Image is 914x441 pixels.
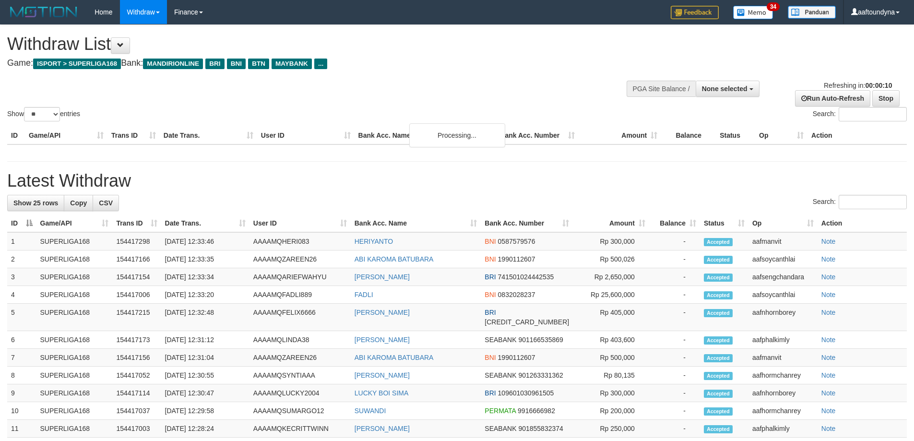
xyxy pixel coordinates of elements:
td: aafmanvit [748,349,818,367]
th: Status: activate to sort column ascending [700,215,748,232]
span: Accepted [704,407,733,416]
span: Accepted [704,309,733,317]
span: Copy 9916666982 to clipboard [518,407,555,415]
span: Copy 616301004351506 to clipboard [485,318,569,326]
td: [DATE] 12:33:46 [161,232,249,250]
td: 154417037 [112,402,161,420]
th: Op [755,127,807,144]
td: 154417156 [112,349,161,367]
h4: Game: Bank: [7,59,600,68]
span: SEABANK [485,336,516,344]
td: AAAAMQSUMARGO12 [249,402,351,420]
td: [DATE] 12:33:34 [161,268,249,286]
h1: Latest Withdraw [7,171,907,191]
td: Rp 300,000 [573,232,649,250]
td: aafnhornborey [748,384,818,402]
th: Bank Acc. Name [355,127,497,144]
a: FADLI [355,291,373,298]
a: ABI KAROMA BATUBARA [355,255,434,263]
span: Copy 901166535869 to clipboard [518,336,563,344]
td: AAAAMQSYNTIAAA [249,367,351,384]
span: Accepted [704,291,733,299]
td: - [649,286,700,304]
th: Amount: activate to sort column ascending [573,215,649,232]
td: AAAAMQZAREEN26 [249,349,351,367]
td: Rp 2,650,000 [573,268,649,286]
span: Copy 0587579576 to clipboard [498,238,535,245]
td: Rp 405,000 [573,304,649,331]
a: Note [821,336,836,344]
button: None selected [696,81,760,97]
a: Note [821,354,836,361]
a: Note [821,309,836,316]
a: ABI KAROMA BATUBARA [355,354,434,361]
th: Date Trans.: activate to sort column ascending [161,215,249,232]
th: Action [818,215,907,232]
td: AAAAMQFADLI889 [249,286,351,304]
a: [PERSON_NAME] [355,273,410,281]
th: Amount [579,127,661,144]
td: 154417173 [112,331,161,349]
th: Status [716,127,755,144]
span: BNI [485,255,496,263]
span: Accepted [704,372,733,380]
td: [DATE] 12:31:12 [161,331,249,349]
td: SUPERLIGA168 [36,331,113,349]
label: Search: [813,195,907,209]
span: Show 25 rows [13,199,58,207]
td: Rp 80,135 [573,367,649,384]
a: Note [821,425,836,432]
td: SUPERLIGA168 [36,232,113,250]
td: AAAAMQHERI083 [249,232,351,250]
a: Stop [872,90,900,107]
span: Accepted [704,425,733,433]
td: - [649,304,700,331]
span: CSV [99,199,113,207]
span: BRI [485,309,496,316]
a: HERIYANTO [355,238,393,245]
td: SUPERLIGA168 [36,268,113,286]
td: 2 [7,250,36,268]
td: 11 [7,420,36,438]
span: Accepted [704,354,733,362]
td: 3 [7,268,36,286]
td: SUPERLIGA168 [36,367,113,384]
div: PGA Site Balance / [627,81,696,97]
th: ID: activate to sort column descending [7,215,36,232]
td: aafmanvit [748,232,818,250]
td: [DATE] 12:33:20 [161,286,249,304]
td: AAAAMQKECRITTWINN [249,420,351,438]
td: 154417166 [112,250,161,268]
td: 154417154 [112,268,161,286]
th: Trans ID [107,127,160,144]
span: Refreshing in: [824,82,892,89]
a: Note [821,238,836,245]
td: aafnhornborey [748,304,818,331]
th: Game/API [25,127,107,144]
input: Search: [839,107,907,121]
td: 154417215 [112,304,161,331]
span: Accepted [704,256,733,264]
td: - [649,402,700,420]
td: SUPERLIGA168 [36,420,113,438]
th: ID [7,127,25,144]
h1: Withdraw List [7,35,600,54]
a: Note [821,291,836,298]
input: Search: [839,195,907,209]
div: Processing... [409,123,505,147]
td: Rp 300,000 [573,384,649,402]
td: - [649,331,700,349]
th: Bank Acc. Number: activate to sort column ascending [481,215,573,232]
td: - [649,250,700,268]
span: BNI [227,59,246,69]
td: - [649,349,700,367]
th: User ID [257,127,355,144]
th: Bank Acc. Name: activate to sort column ascending [351,215,481,232]
a: [PERSON_NAME] [355,371,410,379]
span: Accepted [704,274,733,282]
span: BRI [485,273,496,281]
td: - [649,367,700,384]
td: - [649,268,700,286]
td: SUPERLIGA168 [36,384,113,402]
td: Rp 250,000 [573,420,649,438]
